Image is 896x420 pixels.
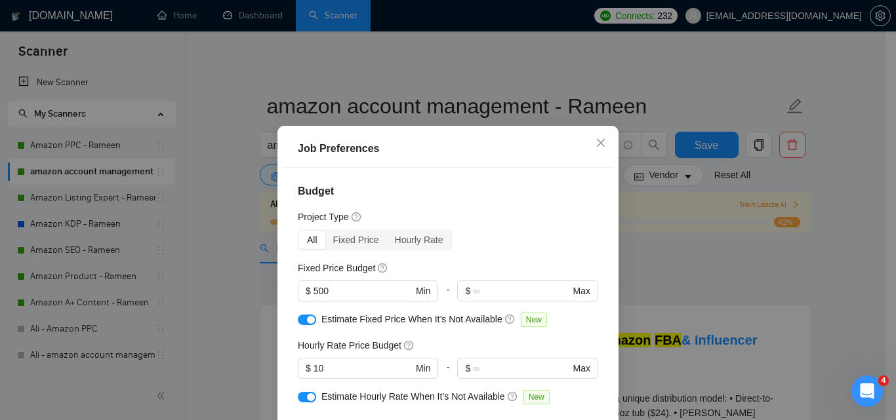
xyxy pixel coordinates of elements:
[306,284,311,298] span: $
[325,231,387,249] div: Fixed Price
[321,314,502,324] span: Estimate Fixed Price When It’s Not Available
[573,284,590,298] span: Max
[878,375,889,386] span: 4
[573,361,590,375] span: Max
[298,261,375,275] h5: Fixed Price Budget
[851,375,883,407] iframe: Intercom live chat
[465,361,470,375] span: $
[473,361,570,375] input: ∞
[416,284,431,298] span: Min
[299,231,325,249] div: All
[505,313,516,324] span: question-circle
[465,284,470,298] span: $
[523,390,550,404] span: New
[378,262,388,273] span: question-circle
[404,339,415,350] span: question-circle
[352,211,362,221] span: question-circle
[521,313,547,327] span: New
[314,284,413,298] input: 0
[508,391,518,401] span: question-circle
[298,210,349,224] h5: Project Type
[298,183,598,199] h4: Budget
[298,338,401,353] h5: Hourly Rate Price Budget
[298,141,598,157] div: Job Preferences
[314,361,413,375] input: 0
[438,358,457,389] div: -
[321,391,505,402] span: Estimate Hourly Rate When It’s Not Available
[596,138,606,148] span: close
[416,361,431,375] span: Min
[583,126,619,161] button: Close
[438,280,457,312] div: -
[306,361,311,375] span: $
[473,284,570,298] input: ∞
[387,231,451,249] div: Hourly Rate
